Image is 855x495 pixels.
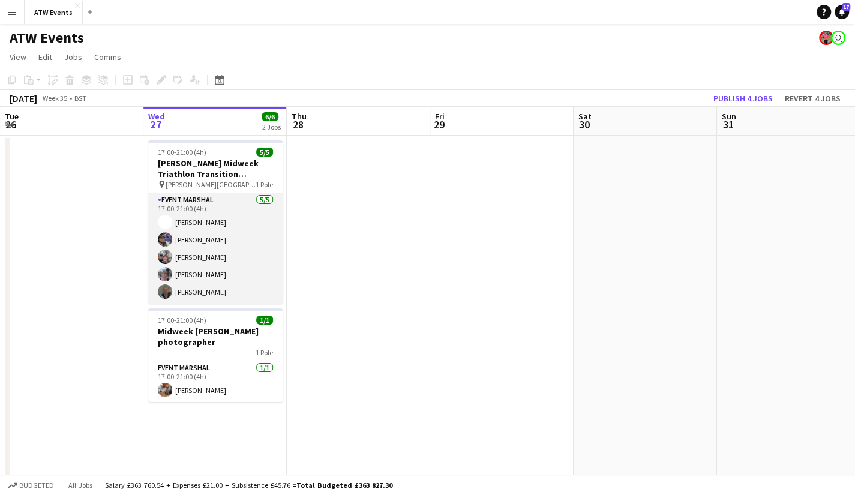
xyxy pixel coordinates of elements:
[38,52,52,62] span: Edit
[296,481,392,490] span: Total Budgeted £363 827.30
[290,118,307,131] span: 28
[722,111,736,122] span: Sun
[19,481,54,490] span: Budgeted
[780,91,845,106] button: Revert 4 jobs
[3,118,19,131] span: 26
[10,29,84,47] h1: ATW Events
[835,5,849,19] a: 17
[158,316,206,325] span: 17:00-21:00 (4h)
[256,348,273,357] span: 1 Role
[10,92,37,104] div: [DATE]
[842,3,850,11] span: 17
[105,481,392,490] div: Salary £363 760.54 + Expenses £21.00 + Subsistence £45.76 =
[5,111,19,122] span: Tue
[25,1,83,24] button: ATW Events
[5,49,31,65] a: View
[10,52,26,62] span: View
[94,52,121,62] span: Comms
[148,308,283,402] app-job-card: 17:00-21:00 (4h)1/1Midweek [PERSON_NAME] photographer1 RoleEvent Marshal1/117:00-21:00 (4h)[PERSO...
[89,49,126,65] a: Comms
[148,361,283,402] app-card-role: Event Marshal1/117:00-21:00 (4h)[PERSON_NAME]
[34,49,57,65] a: Edit
[292,111,307,122] span: Thu
[64,52,82,62] span: Jobs
[148,326,283,347] h3: Midweek [PERSON_NAME] photographer
[148,158,283,179] h3: [PERSON_NAME] Midweek Triathlon Transition Marshal, paid at £11.44 per for over 21's
[148,193,283,304] app-card-role: Event Marshal5/517:00-21:00 (4h)[PERSON_NAME][PERSON_NAME][PERSON_NAME][PERSON_NAME][PERSON_NAME]
[40,94,70,103] span: Week 35
[831,31,845,45] app-user-avatar: James Shipley
[819,31,833,45] app-user-avatar: ATW Racemakers
[166,180,256,189] span: [PERSON_NAME][GEOGRAPHIC_DATA]
[256,148,273,157] span: 5/5
[262,112,278,121] span: 6/6
[148,140,283,304] app-job-card: 17:00-21:00 (4h)5/5[PERSON_NAME] Midweek Triathlon Transition Marshal, paid at £11.44 per for ove...
[433,118,445,131] span: 29
[66,481,95,490] span: All jobs
[74,94,86,103] div: BST
[578,111,592,122] span: Sat
[146,118,165,131] span: 27
[6,479,56,492] button: Budgeted
[720,118,736,131] span: 31
[256,316,273,325] span: 1/1
[262,122,281,131] div: 2 Jobs
[59,49,87,65] a: Jobs
[709,91,778,106] button: Publish 4 jobs
[158,148,206,157] span: 17:00-21:00 (4h)
[577,118,592,131] span: 30
[256,180,273,189] span: 1 Role
[435,111,445,122] span: Fri
[148,111,165,122] span: Wed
